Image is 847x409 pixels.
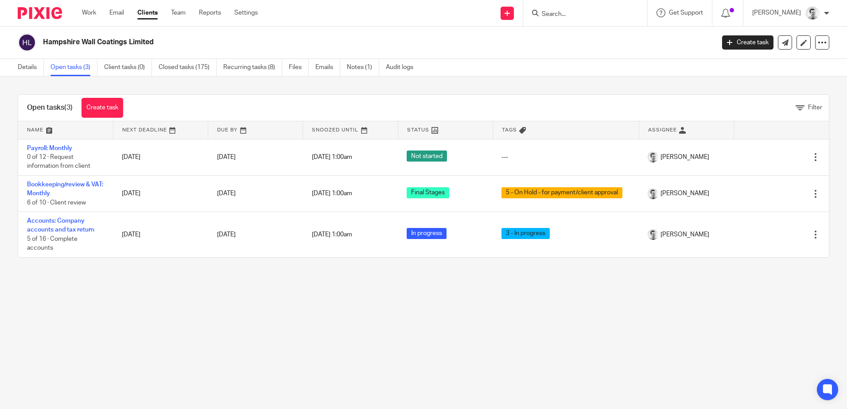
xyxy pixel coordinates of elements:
span: Snoozed Until [312,127,358,132]
a: Work [82,8,96,17]
a: Create task [82,98,123,118]
p: [PERSON_NAME] [752,8,801,17]
td: [DATE] [113,139,208,175]
a: Client tasks (0) [104,59,152,76]
span: Get Support [669,10,703,16]
span: Final Stages [407,187,449,198]
span: (3) [64,104,73,111]
a: Clients [137,8,158,17]
span: [DATE] 1:00am [312,154,352,160]
a: Audit logs [386,59,420,76]
input: Search [541,11,621,19]
a: Payroll: Monthly [27,145,72,151]
span: Not started [407,150,447,162]
span: Filter [808,104,822,111]
img: Andy_2025.jpg [805,6,820,20]
img: Andy_2025.jpg [648,152,658,162]
a: Notes (1) [347,59,379,76]
a: Files [289,59,309,76]
td: [DATE] [113,212,208,257]
a: Create task [722,35,773,50]
span: 5 - On Hold - for payment/client approval [501,187,622,198]
span: 6 of 10 · Client review [27,200,86,206]
h1: Open tasks [27,103,73,112]
span: Status [407,127,429,132]
a: Settings [234,8,258,17]
span: [DATE] [217,232,236,238]
span: [DATE] [217,154,236,160]
a: Closed tasks (175) [159,59,217,76]
td: [DATE] [113,175,208,212]
span: [DATE] [217,191,236,197]
a: Open tasks (3) [51,59,97,76]
div: --- [501,153,630,162]
span: In progress [407,228,447,239]
img: svg%3E [18,33,36,52]
span: 0 of 12 · Request information from client [27,154,90,170]
a: Reports [199,8,221,17]
span: [DATE] 1:00am [312,232,352,238]
span: [PERSON_NAME] [661,153,709,162]
span: 3 - In progress [501,228,550,239]
img: Andy_2025.jpg [648,189,658,199]
a: Accounts: Company accounts and tax return [27,218,94,233]
a: Email [109,8,124,17]
a: Recurring tasks (8) [223,59,282,76]
span: 5 of 16 · Complete accounts [27,236,78,251]
span: [DATE] 1:00am [312,191,352,197]
span: [PERSON_NAME] [661,189,709,198]
h2: Hampshire Wall Coatings Limited [43,38,575,47]
a: Bookkeeping/review & VAT: Monthly [27,181,103,197]
a: Details [18,59,44,76]
a: Team [171,8,186,17]
a: Emails [315,59,340,76]
span: Tags [502,127,517,132]
span: [PERSON_NAME] [661,230,709,239]
img: Pixie [18,7,62,19]
img: Andy_2025.jpg [648,229,658,240]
